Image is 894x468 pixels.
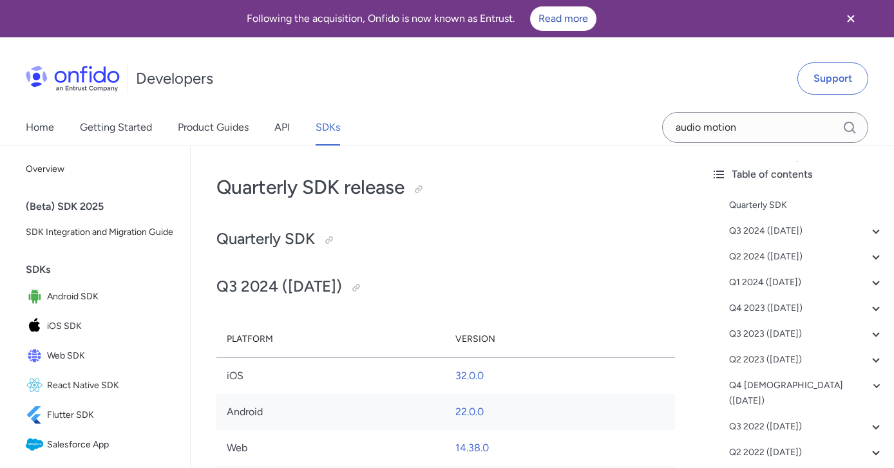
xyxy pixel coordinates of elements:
div: Table of contents [711,167,884,182]
a: 14.38.0 [455,442,489,454]
a: IconiOS SDKiOS SDK [21,312,180,341]
img: Onfido Logo [26,66,120,91]
a: SDKs [316,109,340,145]
a: Q4 [DEMOGRAPHIC_DATA] ([DATE]) [729,378,884,409]
a: 32.0.0 [455,370,484,382]
span: SDK Integration and Migration Guide [26,225,175,240]
a: IconSalesforce AppSalesforce App [21,431,180,459]
a: Getting Started [80,109,152,145]
span: Overview [26,162,175,177]
a: IconWeb SDKWeb SDK [21,342,180,370]
h2: Quarterly SDK [216,229,675,250]
a: IconAndroid SDKAndroid SDK [21,283,180,311]
a: API [274,109,290,145]
h1: Quarterly SDK release [216,174,675,200]
a: SDK Integration and Migration Guide [21,220,180,245]
td: Android [216,394,445,430]
a: Q2 2023 ([DATE]) [729,352,884,368]
img: IconFlutter SDK [26,406,47,424]
a: Overview [21,156,180,182]
a: Q2 2024 ([DATE]) [729,249,884,265]
a: Q3 2023 ([DATE]) [729,326,884,342]
img: IconReact Native SDK [26,377,47,395]
a: Read more [530,6,596,31]
a: IconReact Native SDKReact Native SDK [21,371,180,400]
div: (Beta) SDK 2025 [26,194,185,220]
img: IconAndroid SDK [26,288,47,306]
a: Q4 2023 ([DATE]) [729,301,884,316]
input: Onfido search input field [662,112,868,143]
span: Flutter SDK [47,406,175,424]
span: Salesforce App [47,436,175,454]
img: IconiOS SDK [26,317,47,335]
button: Close banner [827,3,875,35]
h1: Developers [136,68,213,89]
a: Support [797,62,868,95]
a: Q2 2022 ([DATE]) [729,445,884,460]
span: React Native SDK [47,377,175,395]
svg: Close banner [843,11,859,26]
a: Home [26,109,54,145]
span: Android SDK [47,288,175,306]
a: Quarterly SDK [729,198,884,213]
div: SDKs [26,257,185,283]
a: IconFlutter SDKFlutter SDK [21,401,180,429]
th: Version [445,321,617,358]
th: Platform [216,321,445,358]
a: 22.0.0 [455,406,484,418]
span: Web SDK [47,347,175,365]
a: Q3 2024 ([DATE]) [729,223,884,239]
h2: Q3 2024 ([DATE]) [216,276,675,298]
td: iOS [216,357,445,394]
img: IconSalesforce App [26,436,47,454]
a: Product Guides [178,109,249,145]
img: IconWeb SDK [26,347,47,365]
span: iOS SDK [47,317,175,335]
a: Q3 2022 ([DATE]) [729,419,884,435]
a: Q1 2024 ([DATE]) [729,275,884,290]
div: Following the acquisition, Onfido is now known as Entrust. [15,6,827,31]
td: Web [216,430,445,466]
